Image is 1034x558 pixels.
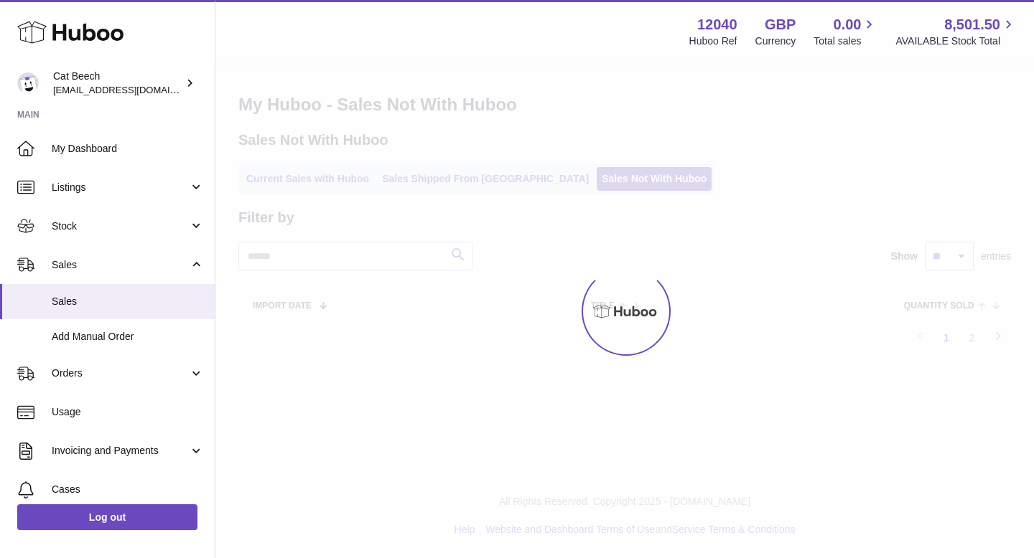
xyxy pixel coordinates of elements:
[944,15,1000,34] span: 8,501.50
[814,15,877,48] a: 0.00 Total sales
[17,72,39,94] img: Cat@thetruthbrush.com
[895,15,1017,48] a: 8,501.50 AVAILABLE Stock Total
[52,405,204,419] span: Usage
[52,367,189,380] span: Orders
[755,34,796,48] div: Currency
[52,295,204,308] span: Sales
[53,84,211,95] span: [EMAIL_ADDRESS][DOMAIN_NAME]
[895,34,1017,48] span: AVAILABLE Stock Total
[52,444,189,458] span: Invoicing and Payments
[53,70,182,97] div: Cat Beech
[834,15,862,34] span: 0.00
[52,330,204,344] span: Add Manual Order
[697,15,737,34] strong: 12040
[17,504,197,530] a: Log out
[52,219,189,233] span: Stock
[52,258,189,272] span: Sales
[52,142,204,156] span: My Dashboard
[52,483,204,496] span: Cases
[765,15,796,34] strong: GBP
[52,181,189,194] span: Listings
[689,34,737,48] div: Huboo Ref
[814,34,877,48] span: Total sales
